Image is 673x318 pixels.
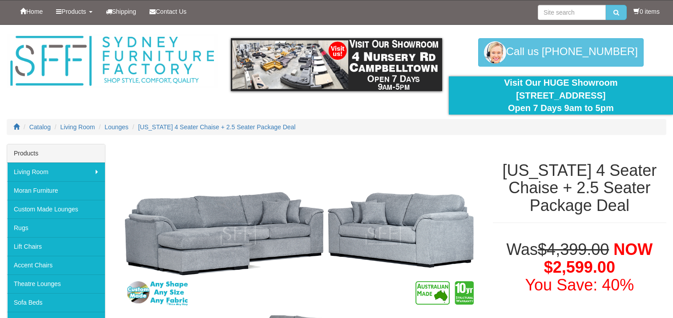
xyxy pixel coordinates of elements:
[538,5,606,20] input: Site search
[49,0,99,23] a: Products
[7,293,105,312] a: Sofa Beds
[7,200,105,219] a: Custom Made Lounges
[231,38,442,91] img: showroom.gif
[7,256,105,274] a: Accent Chairs
[26,8,43,15] span: Home
[60,123,95,131] a: Living Room
[156,8,186,15] span: Contact Us
[525,276,634,294] font: You Save: 40%
[493,162,666,215] h1: [US_STATE] 4 Seater Chaise + 2.5 Seater Package Deal
[29,123,51,131] a: Catalog
[7,144,105,163] div: Products
[7,181,105,200] a: Moran Furniture
[538,240,609,258] del: $4,399.00
[112,8,137,15] span: Shipping
[105,123,129,131] a: Lounges
[544,240,653,276] span: NOW $2,599.00
[7,237,105,256] a: Lift Chairs
[633,7,660,16] li: 0 items
[493,241,666,294] h1: Was
[143,0,193,23] a: Contact Us
[7,34,218,88] img: Sydney Furniture Factory
[7,274,105,293] a: Theatre Lounges
[61,8,86,15] span: Products
[138,123,296,131] a: [US_STATE] 4 Seater Chaise + 2.5 Seater Package Deal
[455,76,666,115] div: Visit Our HUGE Showroom [STREET_ADDRESS] Open 7 Days 9am to 5pm
[99,0,143,23] a: Shipping
[7,163,105,181] a: Living Room
[13,0,49,23] a: Home
[7,219,105,237] a: Rugs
